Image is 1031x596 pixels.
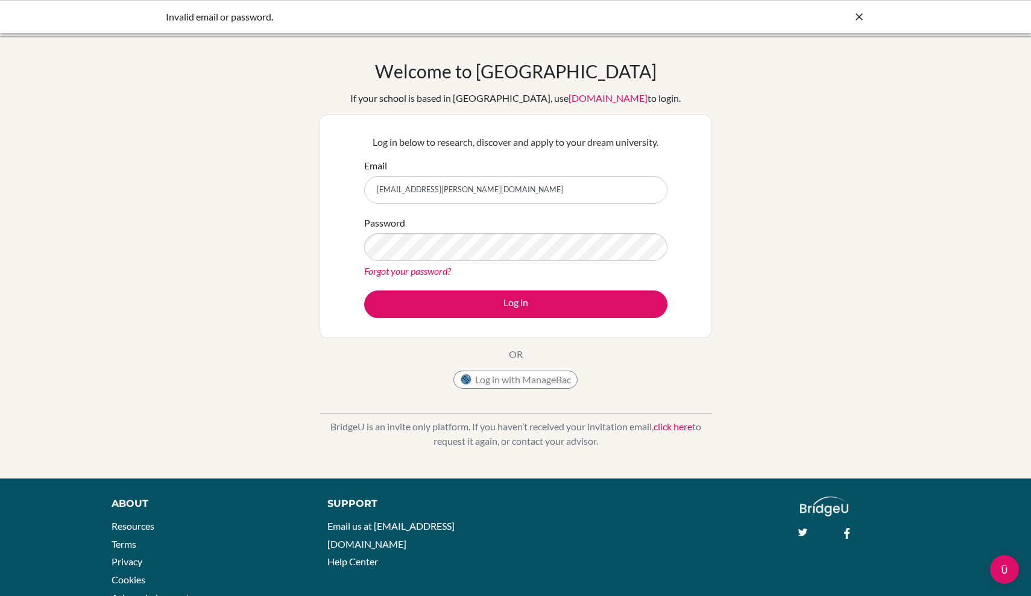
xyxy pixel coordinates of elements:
[112,574,145,585] a: Cookies
[654,421,692,432] a: click here
[364,135,667,149] p: Log in below to research, discover and apply to your dream university.
[166,10,684,24] div: Invalid email or password.
[453,371,578,389] button: Log in with ManageBac
[112,497,300,511] div: About
[112,538,136,550] a: Terms
[364,265,451,277] a: Forgot your password?
[327,497,502,511] div: Support
[320,419,711,448] p: BridgeU is an invite only platform. If you haven’t received your invitation email, to request it ...
[364,290,667,318] button: Log in
[327,556,378,567] a: Help Center
[364,158,387,173] label: Email
[569,92,648,104] a: [DOMAIN_NAME]
[990,555,1019,584] iframe: Intercom live chat
[112,520,154,532] a: Resources
[800,497,849,516] img: logo_white@2x-f4f0deed5e89b7ecb1c2cc34c3e3d731f90f0f143d5ea2071677605dd97b5244.png
[350,91,681,105] div: If your school is based in [GEOGRAPHIC_DATA], use to login.
[112,556,142,567] a: Privacy
[375,60,657,82] h1: Welcome to [GEOGRAPHIC_DATA]
[327,520,455,550] a: Email us at [EMAIL_ADDRESS][DOMAIN_NAME]
[509,347,523,362] p: OR
[364,216,405,230] label: Password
